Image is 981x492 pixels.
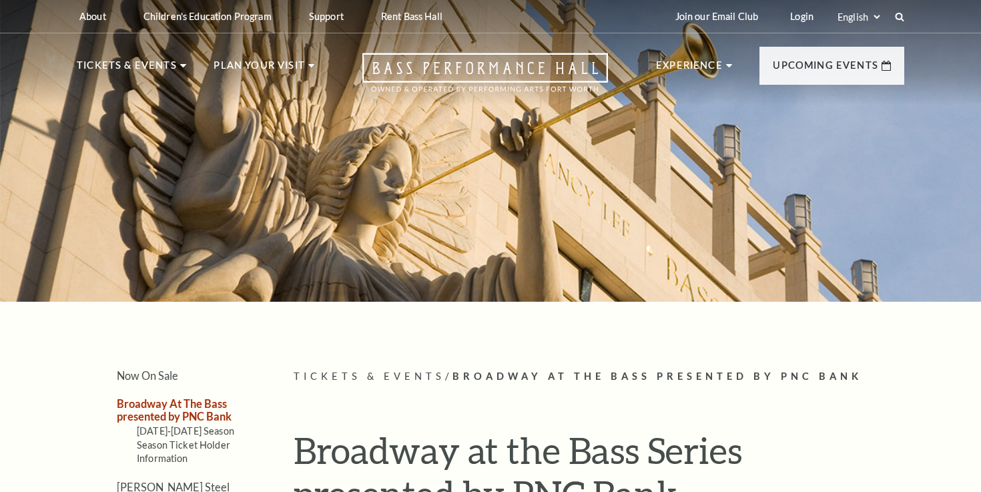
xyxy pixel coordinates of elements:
p: Plan Your Visit [214,57,305,81]
p: / [294,368,904,385]
p: Tickets & Events [77,57,177,81]
p: Upcoming Events [773,57,878,81]
a: [DATE]-[DATE] Season [137,425,234,437]
select: Select: [835,11,882,23]
p: Children's Education Program [143,11,272,22]
a: Now On Sale [117,369,178,382]
span: Tickets & Events [294,371,445,382]
p: Support [309,11,344,22]
span: Broadway At The Bass presented by PNC Bank [452,371,862,382]
a: Broadway At The Bass presented by PNC Bank [117,397,232,423]
p: Rent Bass Hall [381,11,442,22]
p: Experience [656,57,723,81]
p: About [79,11,106,22]
a: Season Ticket Holder Information [137,439,230,464]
